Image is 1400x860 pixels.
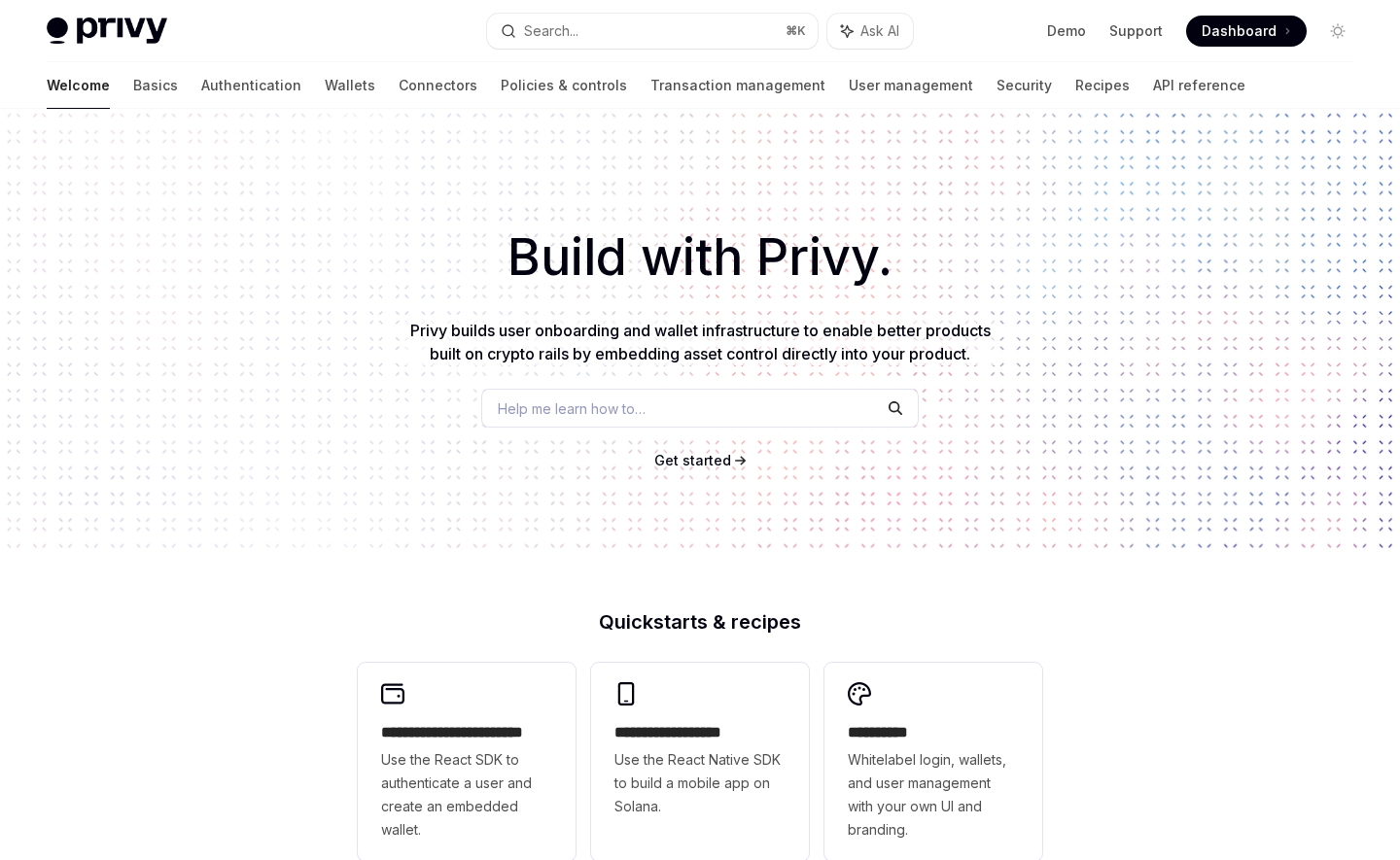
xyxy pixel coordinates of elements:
[399,62,477,109] a: Connectors
[997,62,1052,109] a: Security
[31,220,1369,295] h1: Build with Privy.
[827,14,913,49] button: Ask AI
[47,17,167,45] img: light logo
[848,748,1019,842] span: Whitelabel login, wallets, and user management with your own UI and branding.
[501,62,627,109] a: Policies & controls
[201,62,301,109] a: Authentication
[786,23,806,39] span: ⌘ K
[498,398,646,419] span: Help me learn how to…
[487,14,817,49] button: Search...⌘K
[358,612,1042,632] h2: Quickstarts & recipes
[381,748,552,842] span: Use the React SDK to authenticate a user and create an embedded wallet.
[1322,16,1353,47] button: Toggle dark mode
[849,62,973,109] a: User management
[654,451,731,470] a: Get started
[654,452,731,468] span: Get started
[133,62,178,109] a: Basics
[650,62,825,109] a: Transaction management
[47,62,110,109] a: Welcome
[1047,21,1086,41] a: Demo
[1109,21,1163,41] a: Support
[1075,62,1130,109] a: Recipes
[524,19,578,43] div: Search...
[1153,62,1245,109] a: API reference
[325,62,375,109] a: Wallets
[1186,16,1307,47] a: Dashboard
[860,21,899,41] span: Ask AI
[1202,21,1277,41] span: Dashboard
[410,321,991,363] span: Privy builds user onboarding and wallet infrastructure to enable better products built on crypto ...
[614,748,786,818] span: Use the React Native SDK to build a mobile app on Solana.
